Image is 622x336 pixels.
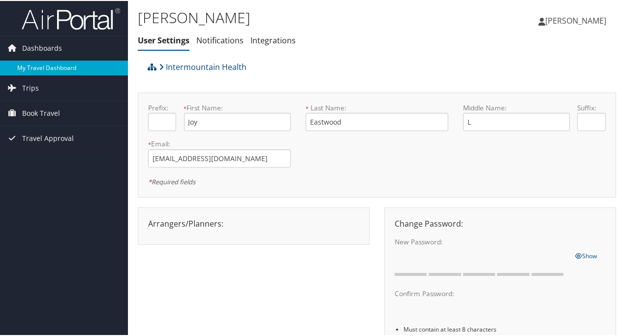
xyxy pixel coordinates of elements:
[148,176,195,185] em: Required fields
[22,125,74,150] span: Travel Approval
[148,102,176,112] label: Prefix:
[22,100,60,125] span: Book Travel
[538,5,616,34] a: [PERSON_NAME]
[306,102,448,112] label: Last Name:
[138,34,189,45] a: User Settings
[387,217,613,229] div: Change Password:
[577,102,605,112] label: Suffix:
[463,102,570,112] label: Middle Name:
[22,6,120,30] img: airportal-logo.png
[545,14,606,25] span: [PERSON_NAME]
[148,138,291,148] label: Email:
[576,249,597,260] a: Show
[395,236,568,246] label: New Password:
[138,6,457,27] h1: [PERSON_NAME]
[159,56,247,76] a: Intermountain Health
[141,217,367,229] div: Arrangers/Planners:
[22,75,39,100] span: Trips
[404,324,606,333] li: Must contain at least 8 characters
[196,34,244,45] a: Notifications
[576,251,597,259] span: Show
[22,35,62,60] span: Dashboards
[184,102,291,112] label: First Name:
[395,288,568,298] label: Confirm Password:
[250,34,296,45] a: Integrations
